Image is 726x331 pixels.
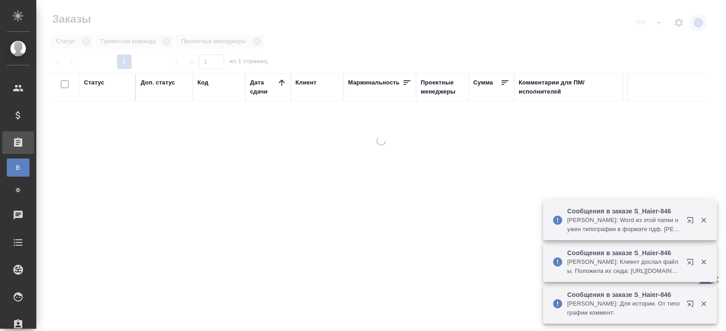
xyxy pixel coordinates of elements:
[295,78,316,87] div: Клиент
[84,78,104,87] div: Статус
[7,158,29,177] a: В
[567,299,681,317] p: [PERSON_NAME]: Для истории. От типографии коммент:
[348,78,400,87] div: Маржинальность
[141,78,175,87] div: Доп. статус
[421,78,464,96] div: Проектные менеджеры
[473,78,493,87] div: Сумма
[11,163,25,172] span: В
[567,290,681,299] p: Сообщения в заказе S_Haier-846
[681,253,703,275] button: Открыть в новой вкладке
[7,181,29,199] a: Ф
[11,186,25,195] span: Ф
[681,295,703,316] button: Открыть в новой вкладке
[197,78,208,87] div: Код
[250,78,277,96] div: Дата сдачи
[567,248,681,257] p: Сообщения в заказе S_Haier-846
[694,216,713,224] button: Закрыть
[519,78,618,96] div: Комментарии для ПМ/исполнителей
[694,300,713,308] button: Закрыть
[681,211,703,233] button: Открыть в новой вкладке
[567,257,681,276] p: [PERSON_NAME]: Клиент дослал файлы. Положила их сюда: [URL][DOMAIN_NAME] Сорс->Потеряшки
[567,216,681,234] p: [PERSON_NAME]: Word из этой папки нужен типографии в формате пдф. [PERSON_NAME], помодешь, пожалу...
[694,258,713,266] button: Закрыть
[567,207,681,216] p: Сообщения в заказе S_Haier-846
